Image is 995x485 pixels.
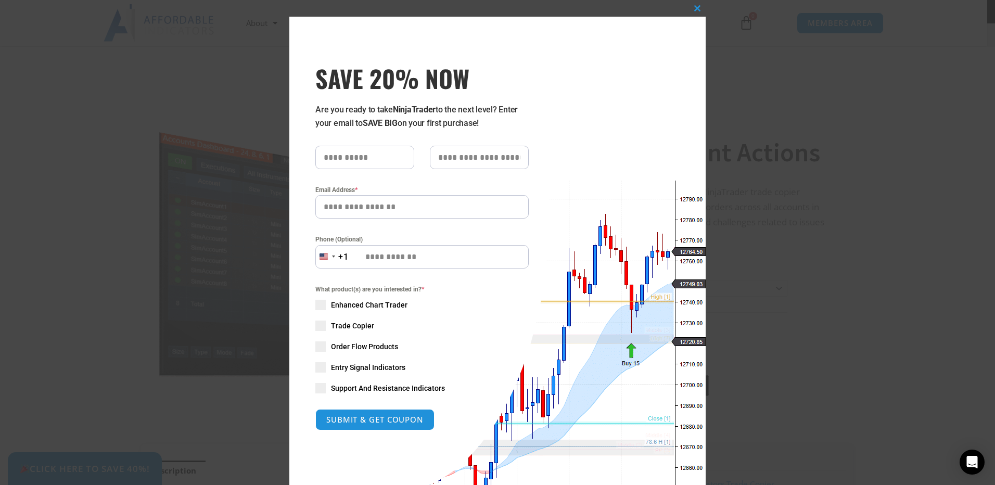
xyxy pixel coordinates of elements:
label: Trade Copier [315,321,529,331]
label: Entry Signal Indicators [315,362,529,373]
h3: SAVE 20% NOW [315,63,529,93]
span: Support And Resistance Indicators [331,383,445,393]
strong: SAVE BIG [363,118,398,128]
button: SUBMIT & GET COUPON [315,409,435,430]
p: Are you ready to take to the next level? Enter your email to on your first purchase! [315,103,529,130]
button: Selected country [315,245,349,269]
span: Order Flow Products [331,341,398,352]
div: Open Intercom Messenger [960,450,985,475]
span: What product(s) are you interested in? [315,284,529,295]
label: Phone (Optional) [315,234,529,245]
label: Support And Resistance Indicators [315,383,529,393]
label: Enhanced Chart Trader [315,300,529,310]
label: Order Flow Products [315,341,529,352]
span: Entry Signal Indicators [331,362,405,373]
span: Enhanced Chart Trader [331,300,407,310]
strong: NinjaTrader [393,105,436,114]
span: Trade Copier [331,321,374,331]
div: +1 [338,250,349,264]
label: Email Address [315,185,529,195]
